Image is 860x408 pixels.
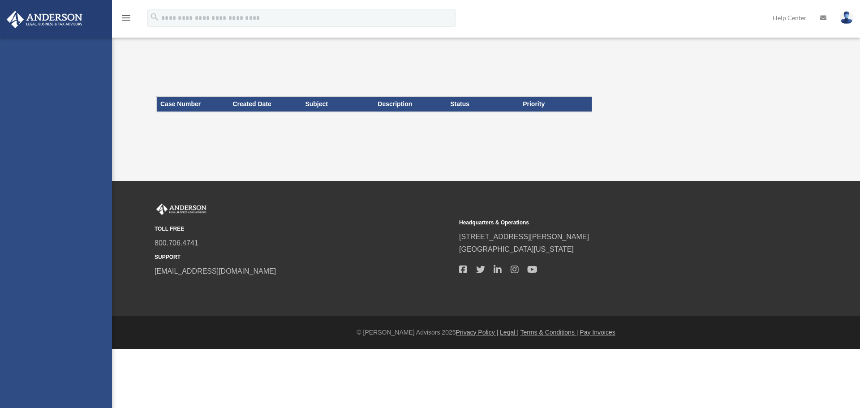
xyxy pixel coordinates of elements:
a: 800.706.4741 [155,239,198,247]
img: Anderson Advisors Platinum Portal [4,11,85,28]
a: [EMAIL_ADDRESS][DOMAIN_NAME] [155,267,276,275]
small: TOLL FREE [155,224,453,234]
a: menu [121,16,132,23]
small: Headquarters & Operations [459,218,757,228]
a: Pay Invoices [580,329,615,336]
th: Status [447,97,519,112]
th: Priority [519,97,592,112]
img: Anderson Advisors Platinum Portal [155,203,208,215]
a: Terms & Conditions | [520,329,578,336]
th: Description [374,97,447,112]
th: Subject [301,97,374,112]
a: [GEOGRAPHIC_DATA][US_STATE] [459,245,574,253]
a: Privacy Policy | [456,329,499,336]
div: © [PERSON_NAME] Advisors 2025 [112,327,860,338]
th: Created Date [229,97,301,112]
small: SUPPORT [155,253,453,262]
a: [STREET_ADDRESS][PERSON_NAME] [459,233,589,241]
i: search [150,12,159,22]
i: menu [121,13,132,23]
a: Legal | [500,329,519,336]
img: User Pic [840,11,853,24]
th: Case Number [157,97,229,112]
